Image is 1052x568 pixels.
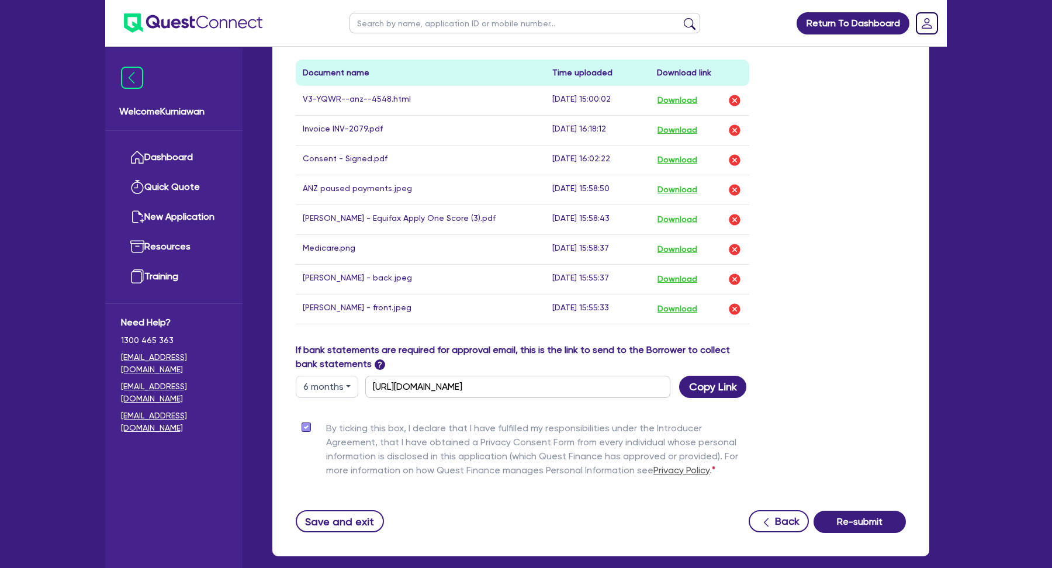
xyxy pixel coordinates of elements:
th: Document name [296,60,545,86]
img: resources [130,240,144,254]
th: Download link [650,60,749,86]
button: Download [657,272,698,287]
img: delete-icon [728,272,742,286]
td: [DATE] 15:58:37 [545,234,650,264]
img: delete-icon [728,123,742,137]
a: [EMAIL_ADDRESS][DOMAIN_NAME] [121,380,227,405]
a: Training [121,262,227,292]
img: delete-icon [728,183,742,197]
label: If bank statements are required for approval email, this is the link to send to the Borrower to c... [296,343,749,371]
td: [DATE] 15:58:50 [545,175,650,205]
a: New Application [121,202,227,232]
td: V3-YQWR--anz--4548.html [296,86,545,116]
button: Download [657,123,698,138]
td: [DATE] 16:02:22 [545,145,650,175]
button: Dropdown toggle [296,376,358,398]
a: [EMAIL_ADDRESS][DOMAIN_NAME] [121,351,227,376]
span: Welcome Kurniawan [119,105,229,119]
button: Copy Link [679,376,746,398]
a: Return To Dashboard [797,12,909,34]
img: quest-connect-logo-blue [124,13,262,33]
a: Resources [121,232,227,262]
input: Search by name, application ID or mobile number... [349,13,700,33]
span: Need Help? [121,316,227,330]
td: Consent - Signed.pdf [296,145,545,175]
td: [DATE] 15:55:37 [545,264,650,294]
button: Download [657,242,698,257]
button: Re-submit [814,511,906,533]
td: [DATE] 15:58:43 [545,205,650,234]
td: [DATE] 15:55:33 [545,294,650,324]
img: delete-icon [728,153,742,167]
img: quick-quote [130,180,144,194]
a: Dropdown toggle [912,8,942,39]
th: Time uploaded [545,60,650,86]
button: Download [657,302,698,317]
td: [PERSON_NAME] - front.jpeg [296,294,545,324]
td: [DATE] 16:18:12 [545,115,650,145]
a: [EMAIL_ADDRESS][DOMAIN_NAME] [121,410,227,434]
td: Invoice INV-2079.pdf [296,115,545,145]
a: Privacy Policy [653,465,710,476]
img: new-application [130,210,144,224]
img: delete-icon [728,243,742,257]
button: Download [657,153,698,168]
span: 1300 465 363 [121,334,227,347]
td: [PERSON_NAME] - back.jpeg [296,264,545,294]
img: delete-icon [728,213,742,227]
img: delete-icon [728,93,742,108]
a: Quick Quote [121,172,227,202]
img: icon-menu-close [121,67,143,89]
td: Medicare.png [296,234,545,264]
img: delete-icon [728,302,742,316]
td: ANZ paused payments.jpeg [296,175,545,205]
button: Download [657,182,698,198]
img: training [130,269,144,283]
button: Back [749,510,809,532]
button: Download [657,212,698,227]
a: Dashboard [121,143,227,172]
td: [PERSON_NAME] - Equifax Apply One Score (3).pdf [296,205,545,234]
span: ? [375,359,385,370]
button: Save and exit [296,510,384,532]
label: By ticking this box, I declare that I have fulfilled my responsibilities under the Introducer Agr... [326,421,749,482]
button: Download [657,93,698,108]
td: [DATE] 15:00:02 [545,86,650,116]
